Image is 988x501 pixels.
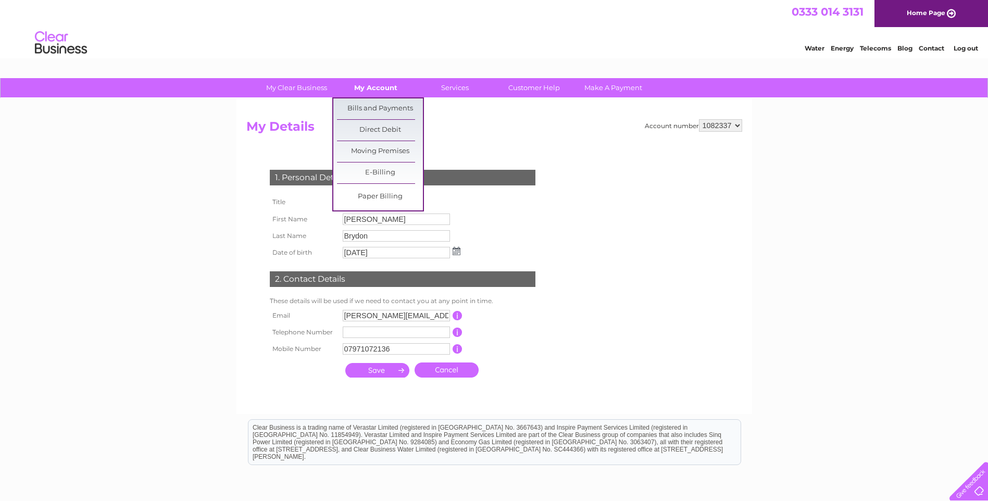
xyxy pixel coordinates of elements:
a: Paper Billing [337,186,423,207]
input: Submit [345,363,409,378]
a: Bills and Payments [337,98,423,119]
div: 1. Personal Details [270,170,535,185]
img: logo.png [34,27,87,59]
a: Energy [831,44,854,52]
img: ... [453,247,460,255]
th: Last Name [267,228,340,244]
a: Log out [954,44,978,52]
th: First Name [267,211,340,228]
a: Moving Premises [337,141,423,162]
a: Services [412,78,498,97]
a: Blog [897,44,912,52]
th: Title [267,193,340,211]
a: My Clear Business [254,78,340,97]
input: Information [453,328,462,337]
a: Contact [919,44,944,52]
input: Information [453,311,462,320]
th: Date of birth [267,244,340,261]
a: Cancel [415,362,479,378]
th: Email [267,307,340,324]
a: My Account [333,78,419,97]
h2: My Details [246,119,742,139]
td: These details will be used if we need to contact you at any point in time. [267,295,538,307]
input: Information [453,344,462,354]
a: Telecoms [860,44,891,52]
th: Telephone Number [267,324,340,341]
a: Water [805,44,824,52]
div: 2. Contact Details [270,271,535,287]
a: 0333 014 3131 [792,5,864,18]
div: Clear Business is a trading name of Verastar Limited (registered in [GEOGRAPHIC_DATA] No. 3667643... [248,6,741,51]
a: Customer Help [491,78,577,97]
a: Make A Payment [570,78,656,97]
th: Mobile Number [267,341,340,357]
div: Account number [645,119,742,132]
a: Direct Debit [337,120,423,141]
a: E-Billing [337,162,423,183]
